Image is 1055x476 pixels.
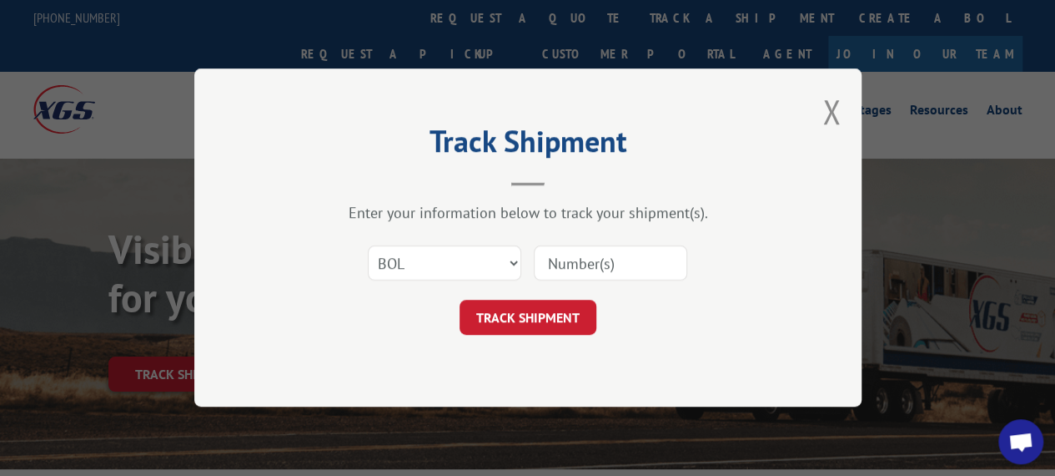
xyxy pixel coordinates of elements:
div: Open chat [998,419,1043,464]
input: Number(s) [534,246,687,281]
h2: Track Shipment [278,129,778,161]
button: Close modal [822,89,841,134]
div: Enter your information below to track your shipment(s). [278,204,778,223]
button: TRACK SHIPMENT [460,301,596,336]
